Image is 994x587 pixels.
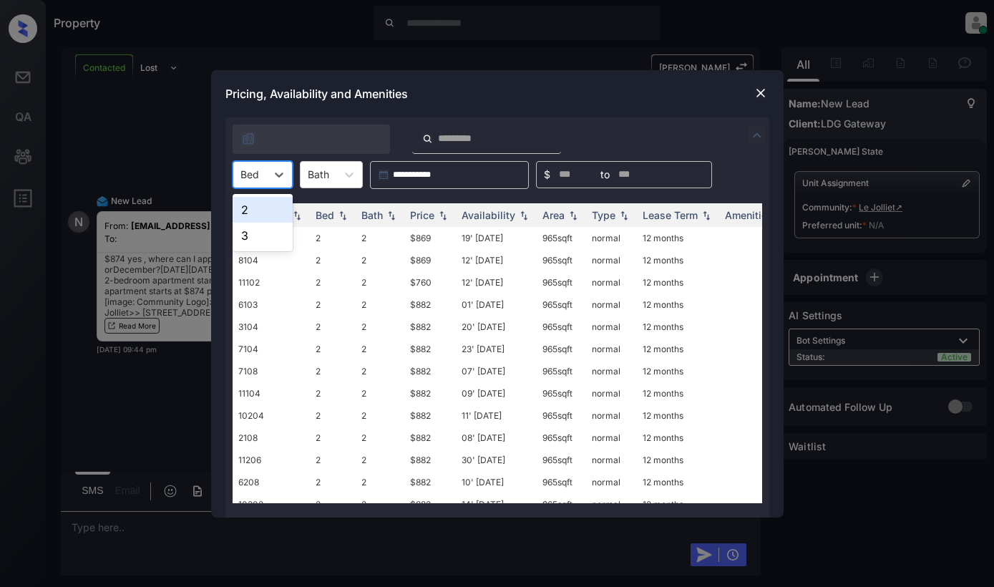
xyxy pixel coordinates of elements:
[637,449,719,471] td: 12 months
[404,404,456,427] td: $882
[537,249,586,271] td: 965 sqft
[436,210,450,220] img: sorting
[356,471,404,493] td: 2
[310,404,356,427] td: 2
[356,338,404,360] td: 2
[456,249,537,271] td: 12' [DATE]
[637,427,719,449] td: 12 months
[617,210,631,220] img: sorting
[537,360,586,382] td: 965 sqft
[316,209,334,221] div: Bed
[233,360,310,382] td: 7108
[290,210,304,220] img: sorting
[233,449,310,471] td: 11206
[537,271,586,293] td: 965 sqft
[586,493,637,515] td: normal
[537,471,586,493] td: 965 sqft
[456,360,537,382] td: 07' [DATE]
[410,209,434,221] div: Price
[537,493,586,515] td: 965 sqft
[404,249,456,271] td: $869
[544,167,550,183] span: $
[310,471,356,493] td: 2
[233,493,310,515] td: 10302
[404,338,456,360] td: $882
[233,249,310,271] td: 8104
[637,382,719,404] td: 12 months
[310,360,356,382] td: 2
[310,271,356,293] td: 2
[537,427,586,449] td: 965 sqft
[310,227,356,249] td: 2
[456,271,537,293] td: 12' [DATE]
[456,293,537,316] td: 01' [DATE]
[404,449,456,471] td: $882
[356,293,404,316] td: 2
[336,210,350,220] img: sorting
[592,209,615,221] div: Type
[233,271,310,293] td: 11102
[456,493,537,515] td: 14' [DATE]
[586,316,637,338] td: normal
[361,209,383,221] div: Bath
[586,404,637,427] td: normal
[637,271,719,293] td: 12 months
[586,360,637,382] td: normal
[456,427,537,449] td: 08' [DATE]
[456,404,537,427] td: 11' [DATE]
[754,86,768,100] img: close
[637,471,719,493] td: 12 months
[566,210,580,220] img: sorting
[456,316,537,338] td: 20' [DATE]
[637,249,719,271] td: 12 months
[384,210,399,220] img: sorting
[586,449,637,471] td: normal
[310,449,356,471] td: 2
[586,338,637,360] td: normal
[456,227,537,249] td: 19' [DATE]
[404,293,456,316] td: $882
[356,227,404,249] td: 2
[356,382,404,404] td: 2
[537,338,586,360] td: 965 sqft
[637,316,719,338] td: 12 months
[586,249,637,271] td: normal
[637,338,719,360] td: 12 months
[310,382,356,404] td: 2
[233,404,310,427] td: 10204
[456,338,537,360] td: 23' [DATE]
[356,316,404,338] td: 2
[241,132,255,146] img: icon-zuma
[211,70,784,117] div: Pricing, Availability and Amenities
[537,404,586,427] td: 965 sqft
[537,293,586,316] td: 965 sqft
[542,209,565,221] div: Area
[233,471,310,493] td: 6208
[310,493,356,515] td: 2
[310,249,356,271] td: 2
[456,382,537,404] td: 09' [DATE]
[586,271,637,293] td: normal
[586,382,637,404] td: normal
[233,197,293,223] div: 2
[310,293,356,316] td: 2
[404,471,456,493] td: $882
[586,427,637,449] td: normal
[404,271,456,293] td: $760
[356,249,404,271] td: 2
[233,382,310,404] td: 11104
[233,338,310,360] td: 7104
[404,382,456,404] td: $882
[699,210,713,220] img: sorting
[537,227,586,249] td: 965 sqft
[537,316,586,338] td: 965 sqft
[537,449,586,471] td: 965 sqft
[600,167,610,183] span: to
[637,293,719,316] td: 12 months
[749,127,766,144] img: icon-zuma
[422,132,433,145] img: icon-zuma
[637,493,719,515] td: 12 months
[586,293,637,316] td: normal
[310,316,356,338] td: 2
[404,493,456,515] td: $882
